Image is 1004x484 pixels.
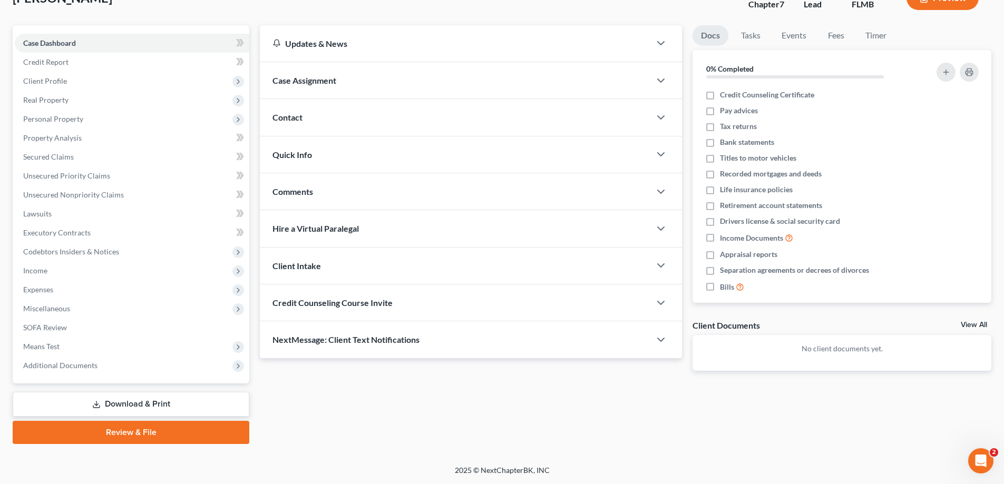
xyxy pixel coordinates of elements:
[23,285,53,294] span: Expenses
[272,223,359,233] span: Hire a Virtual Paralegal
[23,190,124,199] span: Unsecured Nonpriority Claims
[23,171,110,180] span: Unsecured Priority Claims
[701,343,983,354] p: No client documents yet.
[733,25,769,46] a: Tasks
[23,57,69,66] span: Credit Report
[15,129,249,147] a: Property Analysis
[15,34,249,53] a: Case Dashboard
[720,153,796,163] span: Titles to motor vehicles
[15,204,249,223] a: Lawsuits
[23,361,98,370] span: Additional Documents
[720,216,840,226] span: Drivers license & social security card
[23,76,67,85] span: Client Profile
[23,152,74,161] span: Secured Claims
[272,261,321,271] span: Client Intake
[23,95,69,104] span: Real Property
[990,448,998,457] span: 2
[720,169,822,179] span: Recorded mortgages and deeds
[15,318,249,337] a: SOFA Review
[23,38,76,47] span: Case Dashboard
[706,64,754,73] strong: 0% Completed
[272,38,638,49] div: Updates & News
[720,184,793,195] span: Life insurance policies
[202,465,803,484] div: 2025 © NextChapterBK, INC
[23,323,67,332] span: SOFA Review
[23,209,52,218] span: Lawsuits
[720,249,777,260] span: Appraisal reports
[272,186,313,196] span: Comments
[272,112,303,122] span: Contact
[23,228,91,237] span: Executory Contracts
[15,53,249,72] a: Credit Report
[720,121,757,132] span: Tax returns
[272,75,336,85] span: Case Assignment
[773,25,815,46] a: Events
[272,150,312,160] span: Quick Info
[968,448,993,473] iframe: Intercom live chat
[23,266,47,275] span: Income
[23,114,83,123] span: Personal Property
[961,321,987,329] a: View All
[720,137,774,147] span: Bank statements
[272,334,420,344] span: NextMessage: Client Text Notifications
[720,105,758,116] span: Pay advices
[693,25,728,46] a: Docs
[13,421,249,444] a: Review & File
[23,133,82,142] span: Property Analysis
[720,90,814,100] span: Credit Counseling Certificate
[13,392,249,417] a: Download & Print
[720,282,734,292] span: Bills
[15,223,249,242] a: Executory Contracts
[15,185,249,204] a: Unsecured Nonpriority Claims
[15,166,249,185] a: Unsecured Priority Claims
[693,320,760,331] div: Client Documents
[720,233,783,243] span: Income Documents
[23,247,119,256] span: Codebtors Insiders & Notices
[857,25,895,46] a: Timer
[720,200,822,211] span: Retirement account statements
[23,304,70,313] span: Miscellaneous
[819,25,853,46] a: Fees
[720,265,869,275] span: Separation agreements or decrees of divorces
[272,298,393,308] span: Credit Counseling Course Invite
[15,147,249,166] a: Secured Claims
[23,342,60,351] span: Means Test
